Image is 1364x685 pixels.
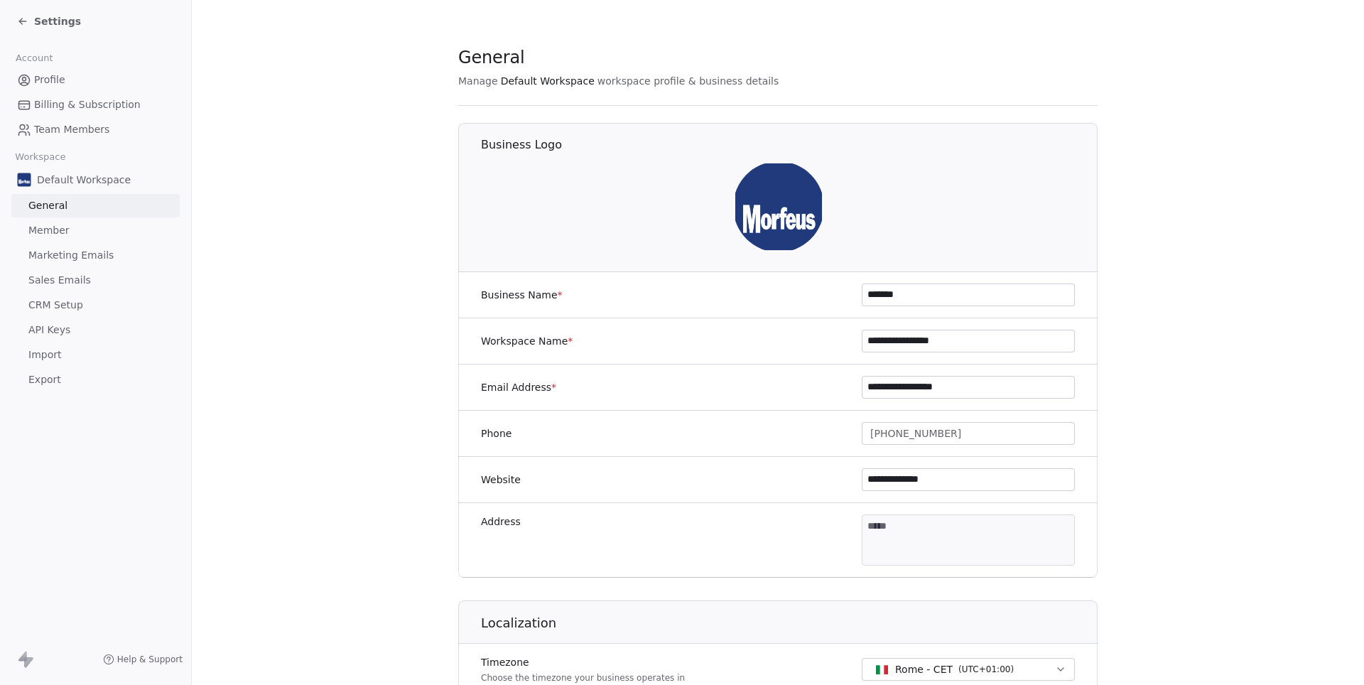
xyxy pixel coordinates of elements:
[11,219,180,242] a: Member
[28,198,67,213] span: General
[481,334,573,348] label: Workspace Name
[597,74,779,88] span: workspace profile & business details
[28,347,61,362] span: Import
[481,655,685,669] label: Timezone
[34,122,109,137] span: Team Members
[9,48,59,69] span: Account
[481,380,556,394] label: Email Address
[28,273,91,288] span: Sales Emails
[17,173,31,187] img: Marchio%20hight.jpg
[458,74,498,88] span: Manage
[958,663,1014,676] span: ( UTC+01:00 )
[11,368,180,392] a: Export
[481,288,563,302] label: Business Name
[28,223,70,238] span: Member
[28,372,61,387] span: Export
[34,14,81,28] span: Settings
[11,118,180,141] a: Team Members
[870,426,961,441] span: [PHONE_NUMBER]
[11,244,180,267] a: Marketing Emails
[481,137,1098,153] h1: Business Logo
[481,473,521,487] label: Website
[501,74,595,88] span: Default Workspace
[895,662,953,676] span: Rome - CET
[733,161,824,252] img: Marchio%20hight.jpg
[34,72,65,87] span: Profile
[28,298,83,313] span: CRM Setup
[11,293,180,317] a: CRM Setup
[11,269,180,292] a: Sales Emails
[481,615,1098,632] h1: Localization
[481,514,521,529] label: Address
[9,146,72,168] span: Workspace
[37,173,131,187] span: Default Workspace
[11,343,180,367] a: Import
[862,422,1075,445] button: [PHONE_NUMBER]
[458,47,525,68] span: General
[117,654,183,665] span: Help & Support
[34,97,141,112] span: Billing & Subscription
[17,14,81,28] a: Settings
[28,323,70,338] span: API Keys
[11,93,180,117] a: Billing & Subscription
[481,672,685,684] p: Choose the timezone your business operates in
[11,68,180,92] a: Profile
[11,194,180,217] a: General
[28,248,114,263] span: Marketing Emails
[862,658,1075,681] button: Rome - CET(UTC+01:00)
[103,654,183,665] a: Help & Support
[481,426,511,441] label: Phone
[11,318,180,342] a: API Keys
